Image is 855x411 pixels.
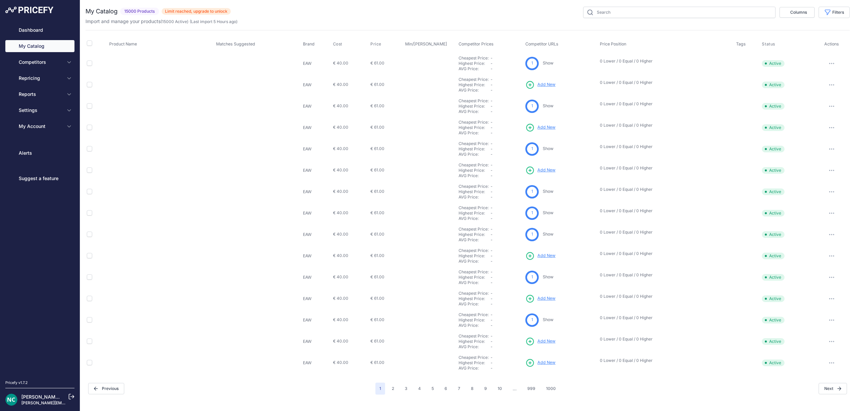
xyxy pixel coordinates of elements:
[491,275,493,280] span: -
[762,60,785,67] span: Active
[491,216,493,221] span: -
[491,173,493,178] span: -
[459,339,491,344] div: Highest Price:
[525,294,555,303] a: Add New
[531,231,533,238] span: 1
[762,210,785,217] span: Active
[491,333,493,338] span: -
[333,41,344,47] button: Cost
[491,120,493,125] span: -
[491,211,493,216] span: -
[5,56,74,68] button: Competitors
[459,141,489,146] a: Cheapest Price:
[303,146,330,152] p: EAW
[459,366,491,371] div: AVG Price:
[491,291,493,296] span: -
[459,130,491,136] div: AVG Price:
[388,383,398,395] button: Go to page 2
[303,104,330,109] p: EAW
[491,280,493,285] span: -
[333,253,348,258] span: € 40.00
[5,104,74,116] button: Settings
[491,296,493,301] span: -
[762,146,785,152] span: Active
[491,61,493,66] span: -
[19,91,62,98] span: Reports
[333,41,342,47] span: Cost
[370,232,384,237] span: € 61.00
[5,24,74,36] a: Dashboard
[491,98,493,103] span: -
[5,72,74,84] button: Repricing
[467,383,478,395] button: Go to page 8
[109,41,137,46] span: Product Name
[5,380,28,386] div: Pricefy v1.7.2
[333,296,348,301] span: € 40.00
[459,269,489,274] a: Cheapest Price:
[762,253,785,259] span: Active
[375,383,385,395] span: 1
[543,60,553,65] a: Show
[333,210,348,215] span: € 40.00
[333,360,348,365] span: € 40.00
[543,210,553,215] a: Show
[303,125,330,130] p: EAW
[370,41,381,47] span: Price
[459,189,491,194] div: Highest Price:
[303,211,330,216] p: EAW
[370,167,384,172] span: € 61.00
[459,291,489,296] a: Cheapest Price:
[120,8,159,15] span: 15000 Products
[21,400,124,405] a: [PERSON_NAME][EMAIL_ADDRESS][DOMAIN_NAME]
[762,338,785,345] span: Active
[531,60,533,66] span: 1
[303,189,330,194] p: EAW
[370,210,384,215] span: € 61.00
[333,82,348,87] span: € 40.00
[5,120,74,132] button: My Account
[762,317,785,323] span: Active
[333,146,348,151] span: € 40.00
[459,77,489,82] a: Cheapest Price:
[459,360,491,366] div: Highest Price:
[459,275,491,280] div: Highest Price:
[480,383,491,395] button: Go to page 9
[303,41,315,46] span: Brand
[5,88,74,100] button: Reports
[459,312,489,317] a: Cheapest Price:
[491,82,493,87] span: -
[190,19,237,24] span: (Last import 5 Hours ago)
[370,296,384,301] span: € 61.00
[600,101,729,107] p: 0 Lower / 0 Equal / 0 Higher
[525,358,555,368] a: Add New
[333,317,348,322] span: € 40.00
[600,230,729,235] p: 0 Lower / 0 Equal / 0 Higher
[543,189,553,194] a: Show
[543,317,553,322] a: Show
[459,227,489,232] a: Cheapest Price:
[459,296,491,301] div: Highest Price:
[427,383,438,395] button: Go to page 5
[370,274,384,279] span: € 61.00
[85,7,118,16] h2: My Catalog
[525,41,558,46] span: Competitor URLs
[333,60,348,65] span: € 40.00
[600,208,729,214] p: 0 Lower / 0 Equal / 0 Higher
[370,189,384,194] span: € 61.00
[491,184,493,189] span: -
[600,272,729,278] p: 0 Lower / 0 Equal / 0 Higher
[459,205,489,210] a: Cheapest Price:
[543,146,553,151] a: Show
[491,248,493,253] span: -
[494,383,506,395] button: Go to page 10
[600,336,729,342] p: 0 Lower / 0 Equal / 0 Higher
[762,41,777,47] button: Status
[819,383,847,394] button: Next
[537,253,555,259] span: Add New
[491,104,493,109] span: -
[459,120,489,125] a: Cheapest Price:
[459,248,489,253] a: Cheapest Price:
[162,19,187,24] a: 15000 Active
[19,75,62,82] span: Repricing
[5,7,53,13] img: Pricefy Logo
